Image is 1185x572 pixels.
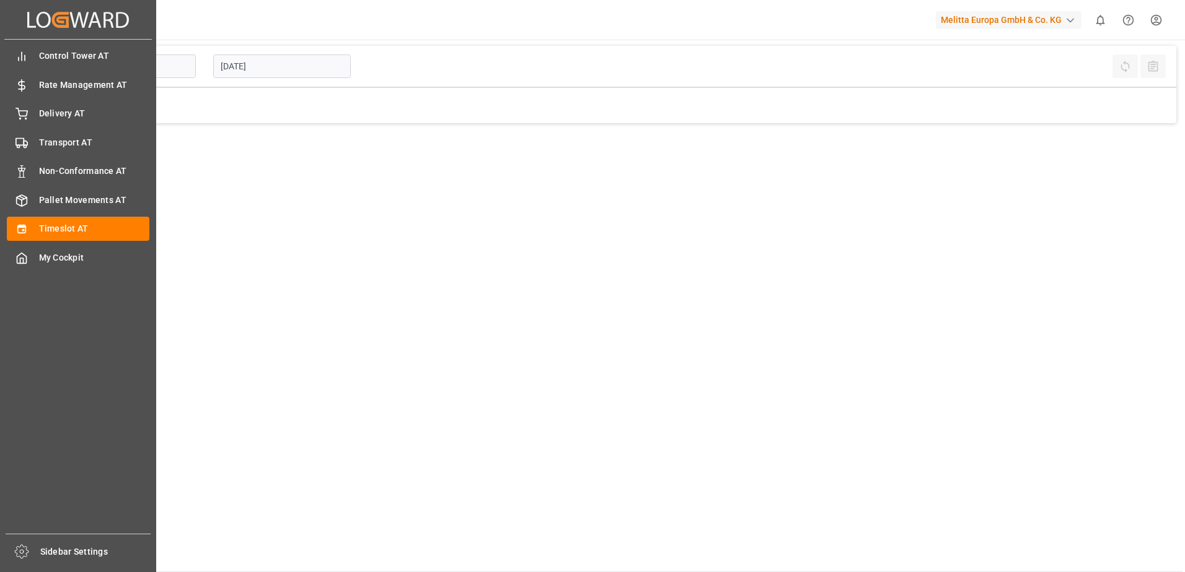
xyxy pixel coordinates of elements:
span: Non-Conformance AT [39,165,150,178]
button: Help Center [1114,6,1142,34]
a: Non-Conformance AT [7,159,149,183]
a: Rate Management AT [7,72,149,97]
a: Timeslot AT [7,217,149,241]
a: Delivery AT [7,102,149,126]
span: Transport AT [39,136,150,149]
input: DD.MM.YYYY [213,54,351,78]
a: Transport AT [7,130,149,154]
span: Rate Management AT [39,79,150,92]
div: Melitta Europa GmbH & Co. KG [936,11,1081,29]
span: Pallet Movements AT [39,194,150,207]
span: Delivery AT [39,107,150,120]
a: My Cockpit [7,245,149,269]
span: Sidebar Settings [40,545,151,558]
span: Timeslot AT [39,222,150,235]
button: Melitta Europa GmbH & Co. KG [936,8,1086,32]
a: Control Tower AT [7,44,149,68]
button: show 0 new notifications [1086,6,1114,34]
span: Control Tower AT [39,50,150,63]
a: Pallet Movements AT [7,188,149,212]
span: My Cockpit [39,251,150,264]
